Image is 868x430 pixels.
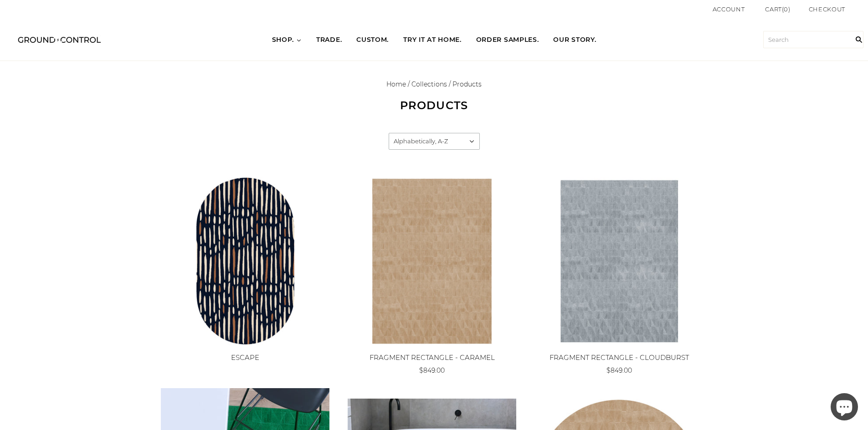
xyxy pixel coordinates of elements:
[713,5,745,13] a: Account
[231,353,259,362] a: ESCAPE
[408,80,410,88] span: /
[419,366,445,374] span: $849.00
[469,27,546,53] a: ORDER SAMPLES.
[452,80,482,88] span: Products
[265,27,309,53] a: SHOP.
[476,35,539,45] span: ORDER SAMPLES.
[411,80,447,88] a: Collections
[370,353,495,362] a: FRAGMENT RECTANGLE - CARAMEL
[550,353,689,362] a: FRAGMENT RECTANGLE - CLOUDBURST
[765,5,791,14] a: Cart(0)
[309,27,349,53] a: TRADE.
[316,35,342,45] span: TRADE.
[349,27,396,53] a: CUSTOM.
[546,27,603,53] a: OUR STORY.
[403,35,462,45] span: TRY IT AT HOME.
[553,35,596,45] span: OUR STORY.
[850,19,868,61] input: Search
[386,80,406,88] a: Home
[828,393,861,423] inbox-online-store-chat: Shopify online store chat
[396,27,469,53] a: TRY IT AT HOME.
[784,5,788,13] span: 0
[356,35,389,45] span: CUSTOM.
[272,35,294,45] span: SHOP.
[763,31,863,48] input: Search
[298,99,571,112] h1: Products
[606,366,632,374] span: $849.00
[449,80,451,88] span: /
[765,5,782,13] span: Cart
